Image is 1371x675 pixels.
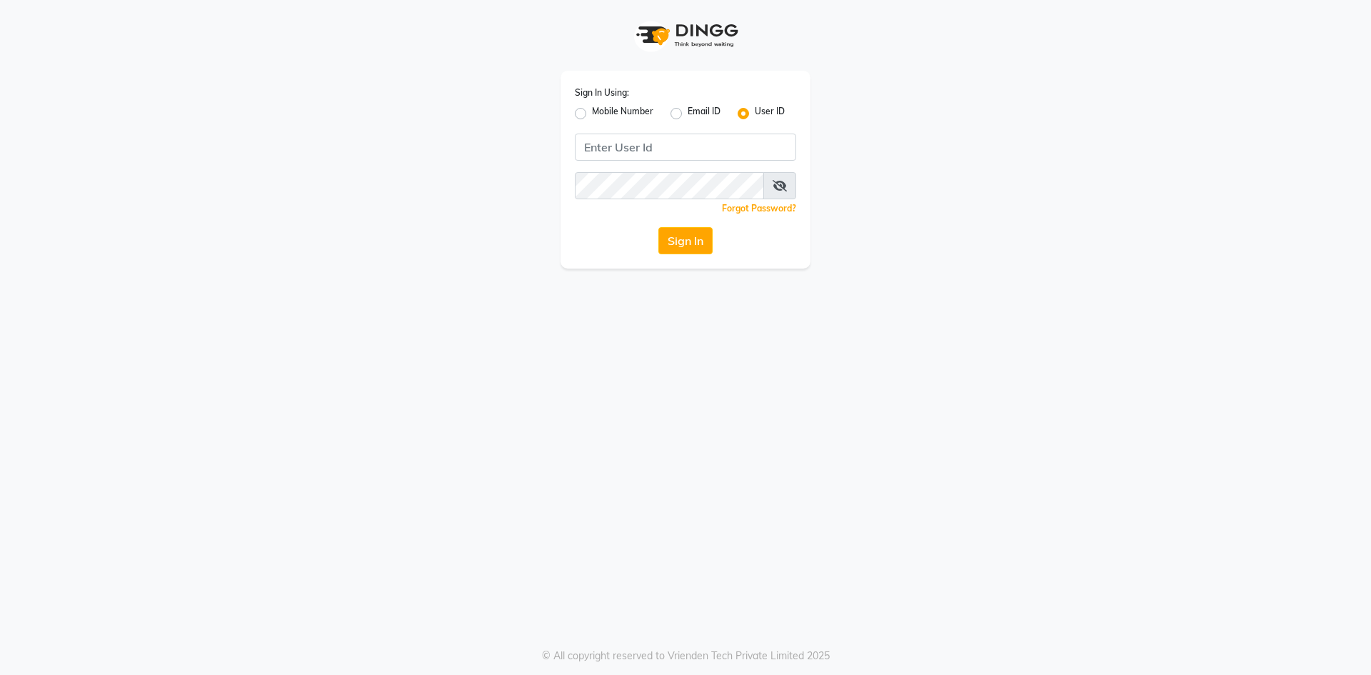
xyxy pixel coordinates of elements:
input: Username [575,134,796,161]
button: Sign In [658,227,713,254]
label: User ID [755,105,785,122]
label: Mobile Number [592,105,653,122]
a: Forgot Password? [722,203,796,214]
label: Sign In Using: [575,86,629,99]
img: logo1.svg [628,14,743,56]
input: Username [575,172,764,199]
label: Email ID [688,105,720,122]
